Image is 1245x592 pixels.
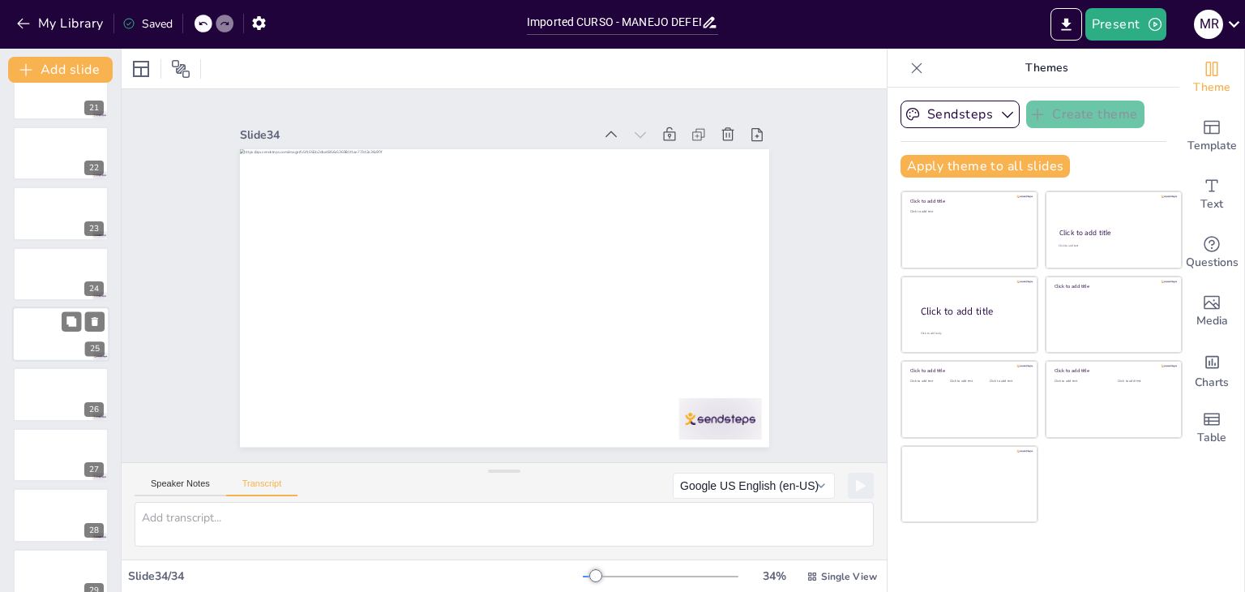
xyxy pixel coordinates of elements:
div: Click to add text [910,210,1026,214]
div: Add images, graphics, shapes or video [1179,282,1244,341]
button: Apply theme to all slides [901,155,1070,178]
div: Slide 34 [255,101,609,153]
div: 24 [13,247,109,301]
div: 28 [84,523,104,538]
span: Text [1200,195,1223,213]
button: Play [848,473,874,499]
div: 28 [13,488,109,542]
span: Table [1197,429,1226,447]
div: Click to add title [910,198,1026,204]
div: 22 [13,127,109,180]
button: Sendsteps [901,101,1020,128]
div: 26 [84,402,104,417]
div: Add text boxes [1179,165,1244,224]
div: Click to add text [950,380,986,384]
div: 23 [13,187,109,240]
div: Add ready made slides [1179,107,1244,165]
button: M R [1194,8,1223,41]
span: Media [1196,312,1228,330]
p: Themes [930,49,1163,88]
span: Questions [1186,254,1239,272]
button: Export to PowerPoint [1050,8,1082,41]
button: Transcript [226,478,298,496]
div: Add charts and graphs [1179,341,1244,399]
div: Layout [128,56,154,82]
div: 25 [12,307,109,362]
div: Click to add text [1059,244,1166,248]
div: Click to add text [910,380,947,384]
button: Add slide [8,57,113,83]
span: Single View [821,570,877,583]
div: Change the overall theme [1179,49,1244,107]
div: Click to add text [1118,380,1169,384]
button: My Library [12,11,110,36]
div: Click to add title [910,367,1026,374]
div: 24 [84,281,104,296]
button: Create theme [1026,101,1144,128]
div: Click to add title [1059,228,1167,238]
div: Slide 34 / 34 [128,568,583,584]
div: Click to add title [1055,367,1170,374]
span: Theme [1193,79,1230,97]
div: 21 [84,101,104,115]
div: 34 % [755,568,794,584]
span: Position [171,59,190,79]
div: Get real-time input from your audience [1179,224,1244,282]
div: Click to add body [921,331,1023,335]
div: Click to add title [921,304,1025,318]
button: Delete Slide [85,311,105,331]
div: Click to add title [1055,283,1170,290]
button: Google US English (en-US) [673,473,835,499]
span: Template [1187,137,1237,155]
div: Click to add text [1055,380,1106,384]
div: 27 [84,462,104,477]
div: 27 [13,428,109,482]
div: Click to add text [990,380,1026,384]
div: Saved [122,16,173,32]
div: 25 [85,342,105,357]
div: 26 [13,367,109,421]
span: Charts [1195,374,1229,392]
button: Duplicate Slide [62,311,81,331]
div: 21 [13,66,109,120]
div: 23 [84,221,104,236]
div: Add a table [1179,399,1244,457]
button: Present [1085,8,1166,41]
button: Speaker Notes [135,478,226,496]
div: M R [1194,10,1223,39]
input: Insert title [527,11,701,34]
div: 22 [84,161,104,175]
